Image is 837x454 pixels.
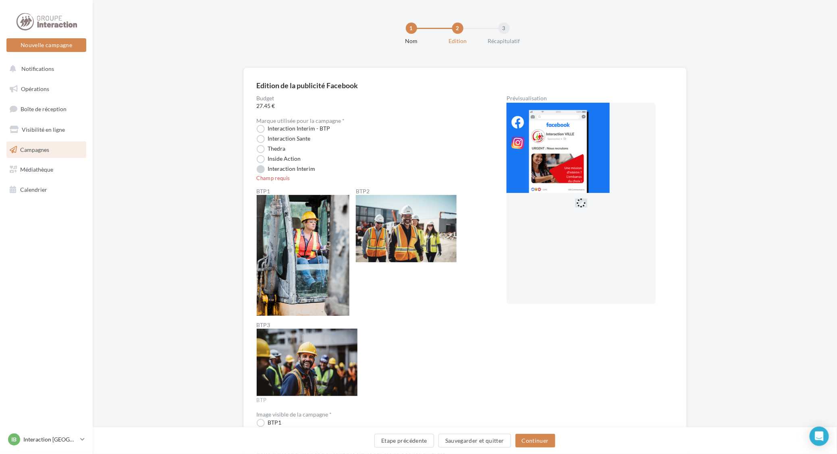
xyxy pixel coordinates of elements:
div: Edition de la publicité Facebook [257,82,358,89]
p: Interaction [GEOGRAPHIC_DATA] [23,435,77,444]
div: BTP [257,397,481,404]
button: Sauvegarder et quitter [438,434,511,448]
img: BTP3 [257,329,357,396]
div: Prévisualisation [507,95,673,101]
img: operation-preview [507,103,610,193]
label: Interaction Sante [257,135,311,143]
a: IB Interaction [GEOGRAPHIC_DATA] [6,432,86,447]
span: Opérations [21,85,49,92]
button: Nouvelle campagne [6,38,86,52]
a: Calendrier [5,181,88,198]
label: Image visible de la campagne * [257,412,332,417]
div: 1 [406,23,417,34]
span: 27.45 € [257,102,481,110]
div: Récapitulatif [478,37,530,45]
img: BTP1 [257,195,350,316]
a: Boîte de réception [5,100,88,118]
label: Marque utilisée pour la campagne * [257,118,345,124]
label: BTP3 [257,322,357,328]
label: BTP2 [356,189,457,194]
button: Notifications [5,60,85,77]
span: Campagnes [20,146,49,153]
span: Visibilité en ligne [22,126,65,133]
label: Thedra [257,145,286,153]
span: IB [12,435,17,444]
a: Opérations [5,81,88,97]
span: Calendrier [20,186,47,193]
div: Edition [432,37,484,45]
label: Interaction Interim - BTP [257,125,330,133]
span: Notifications [21,65,54,72]
a: Médiathèque [5,161,88,178]
label: BTP1 [257,419,282,427]
img: BTP2 [356,195,457,262]
a: Visibilité en ligne [5,121,88,138]
div: Champ requis [257,175,481,182]
span: Boîte de réception [21,106,66,112]
div: 3 [498,23,510,34]
button: Continuer [515,434,555,448]
a: Campagnes [5,141,88,158]
div: Nom [386,37,437,45]
div: Open Intercom Messenger [810,427,829,446]
span: Médiathèque [20,166,53,173]
div: 2 [452,23,463,34]
label: Interaction Interim [257,165,316,173]
label: BTP1 [257,189,350,194]
button: Etape précédente [374,434,434,448]
label: Inside Action [257,155,301,163]
label: Budget [257,95,481,101]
